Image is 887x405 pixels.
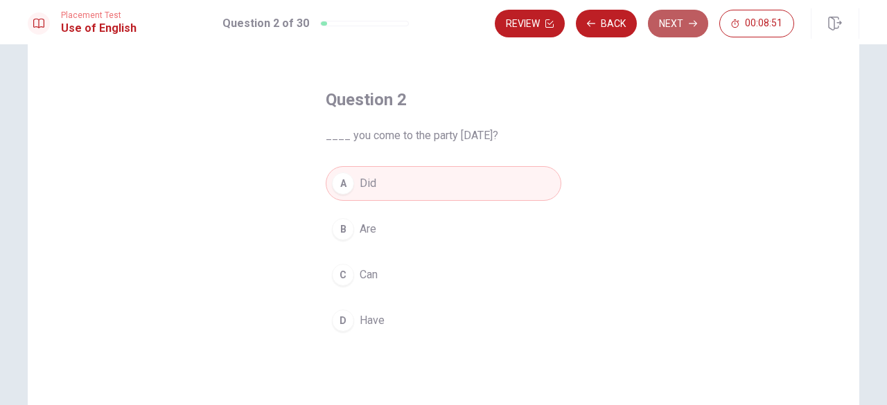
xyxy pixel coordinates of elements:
[360,175,376,192] span: Did
[332,309,354,332] div: D
[360,267,378,283] span: Can
[332,218,354,240] div: B
[326,127,561,144] span: ____ you come to the party [DATE]?
[360,312,385,329] span: Have
[222,15,309,32] h1: Question 2 of 30
[576,10,637,37] button: Back
[332,172,354,195] div: A
[326,258,561,292] button: CCan
[326,166,561,201] button: ADid
[326,303,561,338] button: DHave
[719,10,794,37] button: 00:08:51
[332,264,354,286] div: C
[61,20,137,37] h1: Use of English
[745,18,782,29] span: 00:08:51
[360,221,376,237] span: Are
[648,10,708,37] button: Next
[326,212,561,246] button: BAre
[495,10,565,37] button: Review
[61,10,137,20] span: Placement Test
[326,89,561,111] h4: Question 2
